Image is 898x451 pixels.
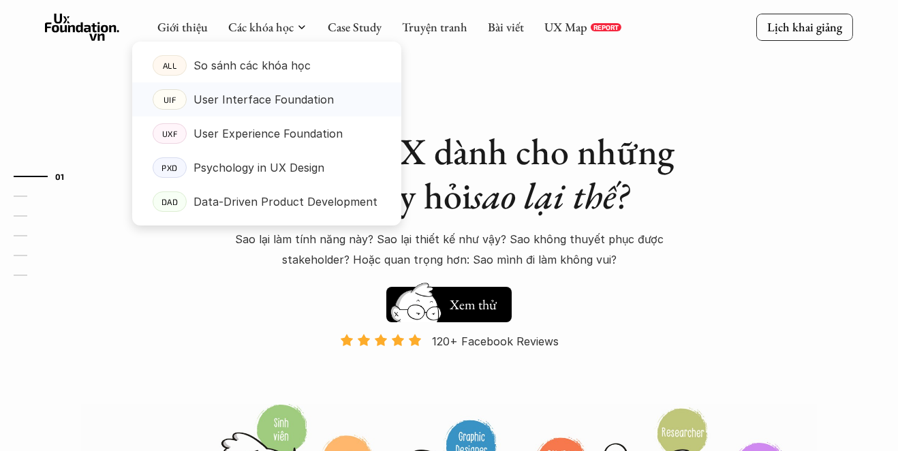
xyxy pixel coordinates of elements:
[448,295,498,314] h5: Xem thử
[386,280,512,322] a: Xem thử
[162,129,178,138] p: UXF
[132,151,401,185] a: PXDPsychology in UX Design
[193,55,311,76] p: So sánh các khóa học
[55,171,65,181] strong: 01
[328,333,570,402] a: 120+ Facebook Reviews
[544,19,587,35] a: UX Map
[132,185,401,219] a: DADData-Driven Product Development
[157,19,208,35] a: Giới thiệu
[193,157,324,178] p: Psychology in UX Design
[163,61,177,70] p: ALL
[132,116,401,151] a: UXFUser Experience Foundation
[432,331,559,352] p: 120+ Facebook Reviews
[328,19,382,35] a: Case Study
[164,95,176,104] p: UIF
[132,82,401,116] a: UIFUser Interface Foundation
[193,123,343,144] p: User Experience Foundation
[211,129,687,218] h1: Khóa học UX dành cho những người hay hỏi
[14,168,78,185] a: 01
[193,89,334,110] p: User Interface Foundation
[756,14,853,40] a: Lịch khai giảng
[593,23,619,31] p: REPORT
[471,172,628,219] em: sao lại thế?
[132,48,401,82] a: ALLSo sánh các khóa học
[211,229,687,270] p: Sao lại làm tính năng này? Sao lại thiết kế như vậy? Sao không thuyết phục được stakeholder? Hoặc...
[402,19,467,35] a: Truyện tranh
[488,19,524,35] a: Bài viết
[767,19,842,35] p: Lịch khai giảng
[228,19,294,35] a: Các khóa học
[161,163,178,172] p: PXD
[161,197,179,206] p: DAD
[193,191,377,212] p: Data-Driven Product Development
